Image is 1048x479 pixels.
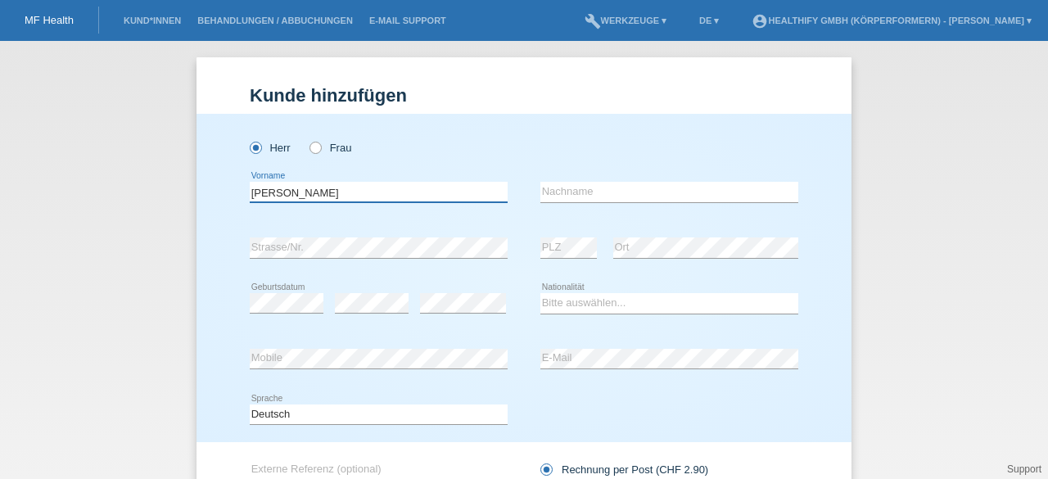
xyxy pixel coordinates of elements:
input: Frau [309,142,320,152]
label: Rechnung per Post (CHF 2.90) [540,463,708,476]
input: Herr [250,142,260,152]
a: DE ▾ [691,16,727,25]
h1: Kunde hinzufügen [250,85,798,106]
a: MF Health [25,14,74,26]
a: Behandlungen / Abbuchungen [189,16,361,25]
i: account_circle [752,13,768,29]
a: Support [1007,463,1041,475]
a: Kund*innen [115,16,189,25]
label: Frau [309,142,351,154]
a: E-Mail Support [361,16,454,25]
a: buildWerkzeuge ▾ [576,16,675,25]
a: account_circleHealthify GmbH (Körperformern) - [PERSON_NAME] ▾ [743,16,1040,25]
i: build [585,13,601,29]
label: Herr [250,142,291,154]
